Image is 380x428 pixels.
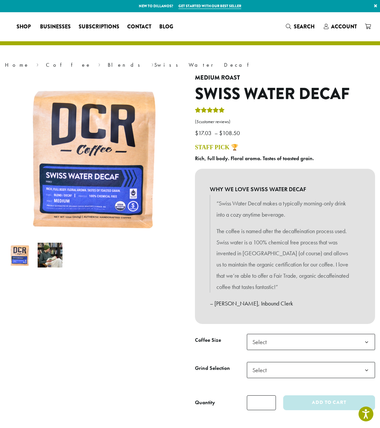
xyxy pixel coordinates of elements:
[8,243,32,267] img: Swiss Water Decaf by Dillanos Coffee Roasters
[219,129,222,137] span: $
[46,61,91,68] a: Coffee
[294,23,315,30] span: Search
[17,23,31,31] span: Shop
[5,61,29,68] a: Home
[196,119,199,125] span: 5
[151,59,154,69] span: ›
[195,399,215,407] div: Quantity
[210,298,360,309] p: – [PERSON_NAME], Inbound Clerk
[178,3,241,9] a: Get started with our best seller
[250,336,273,348] span: Select
[195,155,314,162] b: Rich, full body. Floral aroma. Tastes of toasted grain.
[127,23,151,31] span: Contact
[216,198,354,220] p: “Swiss Water Decaf makes a typically morning-only drink into a cozy anytime beverage.
[195,106,225,116] div: Rated 5.00 out of 5
[331,23,357,30] span: Account
[282,21,320,32] a: Search
[247,362,375,378] span: Select
[250,364,273,376] span: Select
[79,23,119,31] span: Subscriptions
[216,226,354,293] p: The coffee is named after the decaffeination process used. Swiss water is a 100% chemical free pr...
[219,129,242,137] bdi: 108.50
[159,23,173,31] span: Blog
[247,395,276,410] input: Product quantity
[195,336,247,345] label: Coffee Size
[195,85,375,104] h1: Swiss Water Decaf
[247,334,375,350] span: Select
[13,21,36,32] a: Shop
[195,119,375,125] a: (5customer reviews)
[36,59,39,69] span: ›
[214,129,218,137] span: –
[5,61,375,69] nav: Breadcrumb
[195,144,238,151] a: Staff Pick 🏆
[195,74,375,82] h4: Medium Roast
[40,23,71,31] span: Businesses
[195,364,247,373] label: Grind Selection
[283,395,375,410] button: Add to cart
[108,61,144,68] a: Blends
[195,129,213,137] bdi: 17.03
[210,184,360,195] b: WHY WE LOVE SWISS WATER DECAF
[98,59,100,69] span: ›
[38,243,62,267] img: Swiss Water Decaf - Image 2
[195,129,198,137] span: $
